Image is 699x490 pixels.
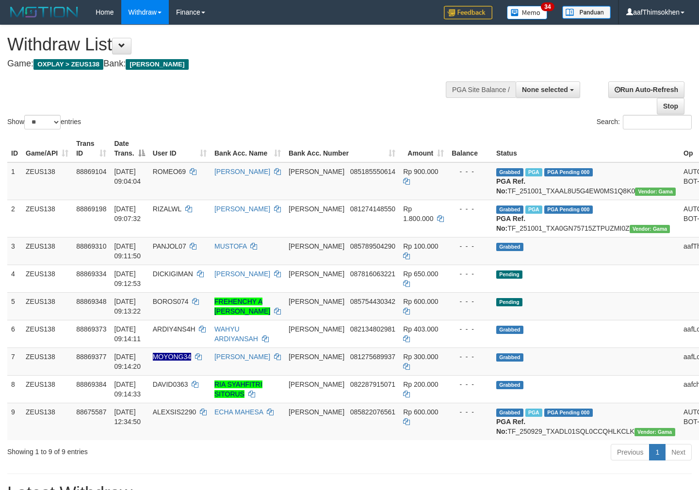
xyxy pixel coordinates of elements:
span: [PERSON_NAME] [289,270,344,278]
span: 88869377 [76,353,106,361]
span: Copy 087816063221 to clipboard [350,270,395,278]
b: PGA Ref. No: [496,418,525,435]
th: Game/API: activate to sort column ascending [22,135,72,162]
td: ZEUS138 [22,237,72,265]
td: 4 [7,265,22,292]
img: Button%20Memo.svg [507,6,548,19]
span: 88869104 [76,168,106,175]
label: Show entries [7,115,81,129]
span: [DATE] 12:34:50 [114,408,141,426]
span: [DATE] 09:12:53 [114,270,141,287]
a: MUSTOFA [214,242,247,250]
span: Pending [496,270,522,279]
div: - - - [452,241,488,251]
span: PANJOL07 [153,242,186,250]
select: Showentries [24,115,61,129]
span: [PERSON_NAME] [289,298,344,305]
a: Next [665,444,692,460]
span: [PERSON_NAME] [289,325,344,333]
span: Marked by aafanarl [525,205,542,214]
a: WAHYU ARDIYANSAH [214,325,258,343]
img: panduan.png [562,6,611,19]
span: [DATE] 09:14:20 [114,353,141,370]
td: TF_250929_TXADL01SQL0CCQHLKCLK [492,403,680,440]
a: Stop [657,98,684,114]
img: MOTION_logo.png [7,5,81,19]
span: 88869310 [76,242,106,250]
span: Rp 300.000 [403,353,438,361]
span: [DATE] 09:14:33 [114,380,141,398]
span: 88869334 [76,270,106,278]
div: - - - [452,324,488,334]
th: ID [7,135,22,162]
td: 9 [7,403,22,440]
span: Rp 403.000 [403,325,438,333]
td: TF_251001_TXAAL8U5G4EW0MS1Q8K0 [492,162,680,200]
span: 88869198 [76,205,106,213]
b: PGA Ref. No: [496,215,525,232]
div: - - - [452,379,488,389]
span: Grabbed [496,409,523,417]
span: Grabbed [496,381,523,389]
span: Pending [496,298,522,306]
th: Bank Acc. Number: activate to sort column ascending [285,135,399,162]
span: Grabbed [496,326,523,334]
span: Vendor URL: https://trx31.1velocity.biz [630,225,670,233]
td: 7 [7,348,22,375]
span: Grabbed [496,353,523,362]
span: RIZALWL [153,205,181,213]
div: - - - [452,204,488,214]
span: OXPLAY > ZEUS138 [33,59,103,70]
a: [PERSON_NAME] [214,353,270,361]
th: Trans ID: activate to sort column ascending [72,135,110,162]
span: 88869348 [76,298,106,305]
span: Rp 200.000 [403,380,438,388]
a: [PERSON_NAME] [214,168,270,175]
span: None selected [522,86,568,94]
b: PGA Ref. No: [496,177,525,195]
span: [PERSON_NAME] [289,205,344,213]
h4: Game: Bank: [7,59,456,69]
div: - - - [452,269,488,279]
span: BOROS074 [153,298,189,305]
span: Copy 081275689937 to clipboard [350,353,395,361]
span: Copy 082134802981 to clipboard [350,325,395,333]
span: [DATE] 09:11:50 [114,242,141,260]
td: ZEUS138 [22,265,72,292]
span: DICKIGIMAN [153,270,193,278]
span: ALEXSIS2290 [153,408,196,416]
span: Marked by aafpengsreynich [525,409,542,417]
th: Bank Acc. Name: activate to sort column ascending [211,135,285,162]
a: Run Auto-Refresh [608,81,684,98]
span: Rp 600.000 [403,298,438,305]
span: Rp 1.800.000 [403,205,433,222]
td: 1 [7,162,22,200]
div: - - - [452,407,488,417]
td: 2 [7,200,22,237]
span: Rp 600.000 [403,408,438,416]
span: Rp 100.000 [403,242,438,250]
img: Feedback.jpg [444,6,492,19]
a: [PERSON_NAME] [214,270,270,278]
span: 88869384 [76,380,106,388]
th: Amount: activate to sort column ascending [399,135,448,162]
button: None selected [516,81,580,98]
span: PGA Pending [544,205,593,214]
span: Copy 085754430342 to clipboard [350,298,395,305]
span: [PERSON_NAME] [126,59,188,70]
span: Rp 650.000 [403,270,438,278]
span: 88675587 [76,408,106,416]
div: - - - [452,352,488,362]
span: [PERSON_NAME] [289,168,344,175]
span: Grabbed [496,243,523,251]
span: PGA Pending [544,409,593,417]
th: User ID: activate to sort column ascending [149,135,211,162]
span: Copy 081274148550 to clipboard [350,205,395,213]
td: ZEUS138 [22,403,72,440]
span: Marked by aafanarl [525,168,542,176]
div: - - - [452,297,488,306]
span: Nama rekening ada tanda titik/strip, harap diedit [153,353,191,361]
span: ROMEO69 [153,168,186,175]
th: Date Trans.: activate to sort column descending [110,135,148,162]
a: FREHENCHY A [PERSON_NAME] [214,298,270,315]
